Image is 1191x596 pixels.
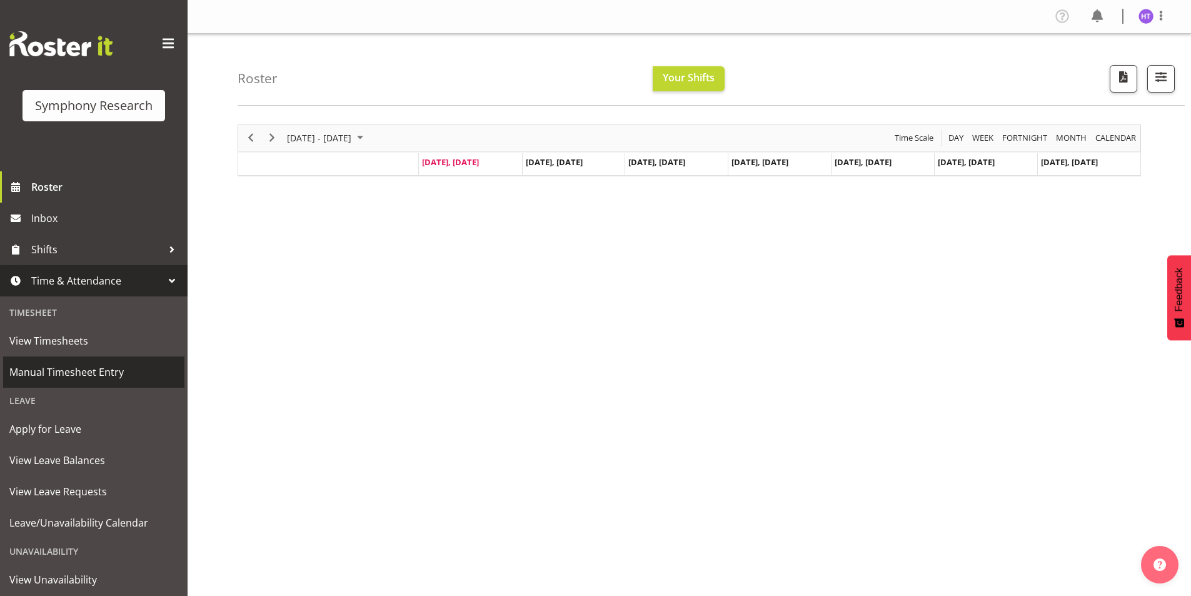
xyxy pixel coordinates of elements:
span: [DATE] - [DATE] [286,130,353,146]
div: Leave [3,388,184,413]
span: Month [1055,130,1088,146]
span: [DATE], [DATE] [938,156,995,168]
img: Rosterit website logo [9,31,113,56]
button: Month [1093,130,1138,146]
div: previous period [240,125,261,151]
img: help-xxl-2.png [1153,558,1166,571]
span: View Timesheets [9,331,178,350]
button: Timeline Day [947,130,966,146]
button: Next [264,130,281,146]
span: View Leave Balances [9,451,178,470]
button: Timeline Week [970,130,996,146]
a: Manual Timesheet Entry [3,356,184,388]
span: calendar [1094,130,1137,146]
div: Timeline Week of September 29, 2025 [238,124,1141,176]
div: next period [261,125,283,151]
span: [DATE], [DATE] [731,156,788,168]
h4: Roster [238,71,278,86]
button: September 2025 [285,130,369,146]
button: Timeline Month [1054,130,1089,146]
div: Symphony Research [35,96,153,115]
span: View Leave Requests [9,482,178,501]
span: Roster [31,178,181,196]
span: Shifts [31,240,163,259]
div: Timesheet [3,300,184,325]
span: Feedback [1173,268,1185,311]
span: Time Scale [893,130,935,146]
span: Inbox [31,209,181,228]
span: View Unavailability [9,570,178,589]
span: [DATE], [DATE] [526,156,583,168]
span: [DATE], [DATE] [422,156,479,168]
button: Download a PDF of the roster according to the set date range. [1110,65,1137,93]
a: Leave/Unavailability Calendar [3,507,184,538]
span: [DATE], [DATE] [835,156,892,168]
span: Week [971,130,995,146]
div: Sep 29 - Oct 05, 2025 [283,125,371,151]
button: Previous [243,130,259,146]
span: Manual Timesheet Entry [9,363,178,381]
button: Your Shifts [653,66,725,91]
span: [DATE], [DATE] [628,156,685,168]
a: View Leave Requests [3,476,184,507]
button: Filter Shifts [1147,65,1175,93]
span: Leave/Unavailability Calendar [9,513,178,532]
span: Time & Attendance [31,271,163,290]
a: View Leave Balances [3,445,184,476]
img: hal-thomas1264.jpg [1138,9,1153,24]
button: Feedback - Show survey [1167,255,1191,340]
span: Fortnight [1001,130,1048,146]
span: Apply for Leave [9,420,178,438]
span: Your Shifts [663,71,715,84]
button: Fortnight [1000,130,1050,146]
a: View Unavailability [3,564,184,595]
span: Day [947,130,965,146]
span: [DATE], [DATE] [1041,156,1098,168]
button: Time Scale [893,130,936,146]
div: Unavailability [3,538,184,564]
a: View Timesheets [3,325,184,356]
a: Apply for Leave [3,413,184,445]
